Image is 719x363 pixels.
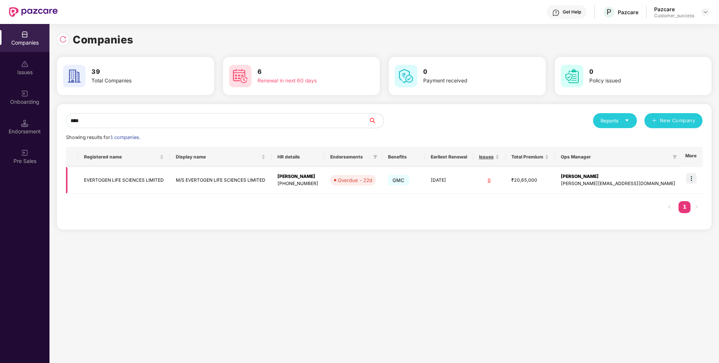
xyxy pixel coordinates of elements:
[561,173,676,180] div: [PERSON_NAME]
[679,201,691,212] a: 1
[589,77,684,85] div: Policy issued
[373,155,377,159] span: filter
[21,120,28,127] img: svg+xml;base64,PHN2ZyB3aWR0aD0iMTQuNSIgaGVpZ2h0PSIxNC41IiB2aWV3Qm94PSIwIDAgMTYgMTYiIGZpbGw9Im5vbm...
[618,9,638,16] div: Pazcare
[21,149,28,157] img: svg+xml;base64,PHN2ZyB3aWR0aD0iMjAiIGhlaWdodD0iMjAiIHZpZXdCb3g9IjAgMCAyMCAyMCIgZmlsbD0ibm9uZSIgeG...
[73,31,133,48] h1: Companies
[511,177,549,184] div: ₹20,65,000
[664,201,676,213] li: Previous Page
[21,60,28,68] img: svg+xml;base64,PHN2ZyBpZD0iSXNzdWVzX2Rpc2FibGVkIiB4bWxucz0iaHR0cDovL3d3dy53My5vcmcvMjAwMC9zdmciIH...
[368,113,384,128] button: search
[84,154,158,160] span: Registered name
[170,147,271,167] th: Display name
[654,13,694,19] div: Customer_success
[561,154,670,160] span: Ops Manager
[271,147,324,167] th: HR details
[277,180,318,187] div: [PHONE_NUMBER]
[368,118,383,124] span: search
[660,117,695,124] span: New Company
[703,9,709,15] img: svg+xml;base64,PHN2ZyBpZD0iRHJvcGRvd24tMzJ4MzIiIHhtbG5zPSJodHRwOi8vd3d3LnczLm9yZy8yMDAwL3N2ZyIgd2...
[425,167,473,194] td: [DATE]
[78,167,170,194] td: EVERTOGEN LIFE SCIENCES LIMITED
[479,177,499,184] div: 0
[625,118,629,123] span: caret-down
[21,31,28,38] img: svg+xml;base64,PHN2ZyBpZD0iQ29tcGFuaWVzIiB4bWxucz0iaHR0cDovL3d3dy53My5vcmcvMjAwMC9zdmciIHdpZHRoPS...
[395,65,417,87] img: svg+xml;base64,PHN2ZyB4bWxucz0iaHR0cDovL3d3dy53My5vcmcvMjAwMC9zdmciIHdpZHRoPSI2MCIgaGVpZ2h0PSI2MC...
[170,167,271,194] td: M/S EVERTOGEN LIFE SCIENCES LIMITED
[330,154,370,160] span: Endorsements
[110,134,140,140] span: 1 companies.
[21,90,28,97] img: svg+xml;base64,PHN2ZyB3aWR0aD0iMjAiIGhlaWdodD0iMjAiIHZpZXdCb3g9IjAgMCAyMCAyMCIgZmlsbD0ibm9uZSIgeG...
[589,67,684,77] h3: 0
[9,7,58,17] img: New Pazcare Logo
[473,147,505,167] th: Issues
[652,118,657,124] span: plus
[511,154,543,160] span: Total Premium
[63,65,85,87] img: svg+xml;base64,PHN2ZyB4bWxucz0iaHR0cDovL3d3dy53My5vcmcvMjAwMC9zdmciIHdpZHRoPSI2MCIgaGVpZ2h0PSI2MC...
[258,67,352,77] h3: 6
[382,147,425,167] th: Benefits
[91,77,186,85] div: Total Companies
[258,77,352,85] div: Renewal in next 60 days
[667,205,672,209] span: left
[671,152,679,161] span: filter
[552,9,560,16] img: svg+xml;base64,PHN2ZyBpZD0iSGVscC0zMngzMiIgeG1sbnM9Imh0dHA6Ly93d3cudzMub3JnLzIwMDAvc3ZnIiB3aWR0aD...
[425,147,473,167] th: Earliest Renewal
[277,173,318,180] div: [PERSON_NAME]
[479,154,494,160] span: Issues
[607,7,611,16] span: P
[694,205,699,209] span: right
[505,147,555,167] th: Total Premium
[654,6,694,13] div: Pazcare
[78,147,170,167] th: Registered name
[644,113,703,128] button: plusNew Company
[338,176,372,184] div: Overdue - 22d
[59,36,67,43] img: svg+xml;base64,PHN2ZyBpZD0iUmVsb2FkLTMyeDMyIiB4bWxucz0iaHR0cDovL3d3dy53My5vcmcvMjAwMC9zdmciIHdpZH...
[601,117,629,124] div: Reports
[176,154,260,160] span: Display name
[561,180,676,187] div: [PERSON_NAME][EMAIL_ADDRESS][DOMAIN_NAME]
[388,175,409,185] span: GMC
[423,77,518,85] div: Payment received
[229,65,252,87] img: svg+xml;base64,PHN2ZyB4bWxucz0iaHR0cDovL3d3dy53My5vcmcvMjAwMC9zdmciIHdpZHRoPSI2MCIgaGVpZ2h0PSI2MC...
[91,67,186,77] h3: 39
[561,65,583,87] img: svg+xml;base64,PHN2ZyB4bWxucz0iaHR0cDovL3d3dy53My5vcmcvMjAwMC9zdmciIHdpZHRoPSI2MCIgaGVpZ2h0PSI2MC...
[664,201,676,213] button: left
[691,201,703,213] li: Next Page
[691,201,703,213] button: right
[563,9,581,15] div: Get Help
[686,173,697,184] img: icon
[423,67,518,77] h3: 0
[66,134,140,140] span: Showing results for
[679,147,703,167] th: More
[371,152,379,161] span: filter
[673,155,677,159] span: filter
